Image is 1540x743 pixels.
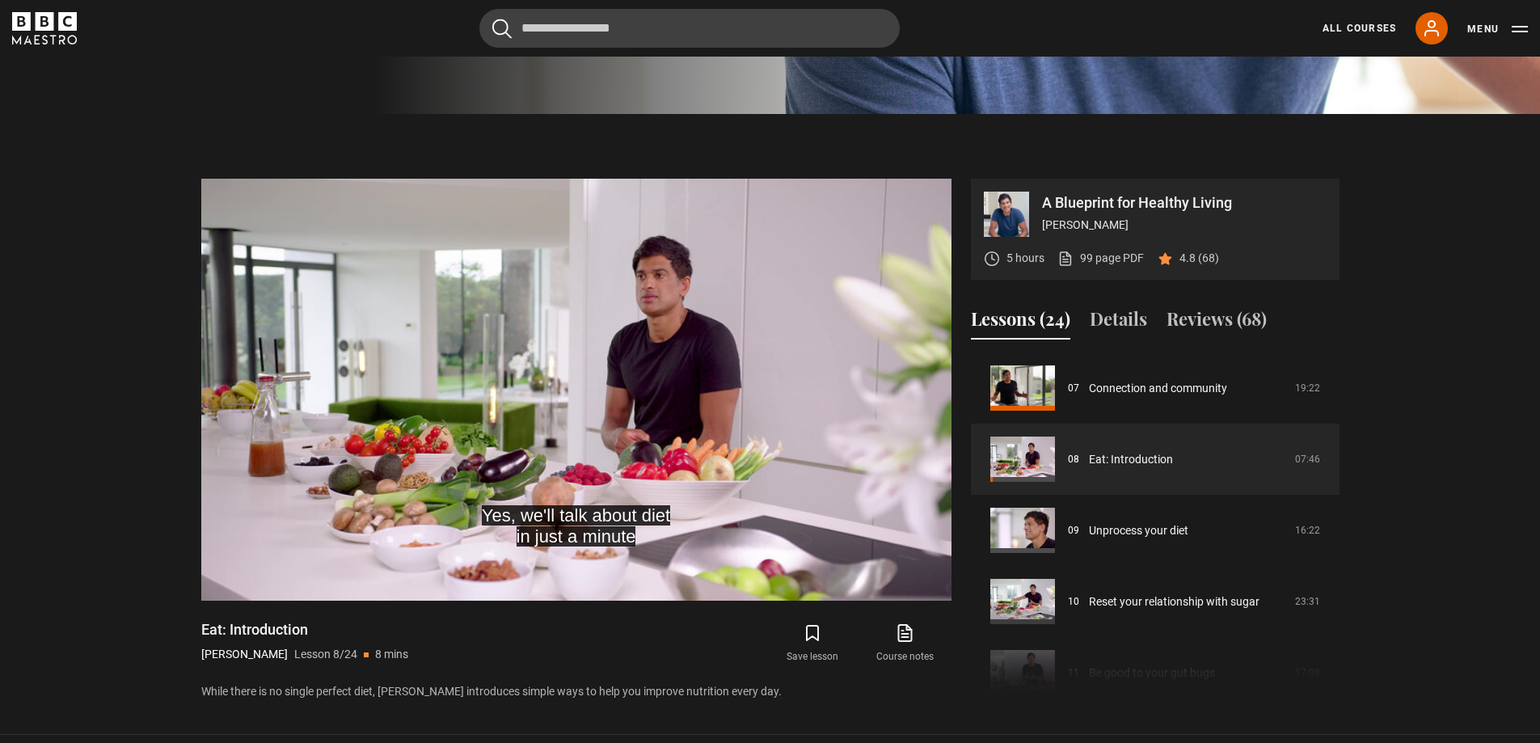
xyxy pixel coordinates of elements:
[971,306,1070,340] button: Lessons (24)
[1167,306,1267,340] button: Reviews (68)
[375,646,408,663] p: 8 mins
[1179,250,1219,267] p: 4.8 (68)
[201,683,951,700] p: While there is no single perfect diet, [PERSON_NAME] introduces simple ways to help you improve n...
[1089,593,1259,610] a: Reset your relationship with sugar
[201,646,288,663] p: [PERSON_NAME]
[12,12,77,44] svg: BBC Maestro
[1089,522,1188,539] a: Unprocess your diet
[201,179,951,601] video-js: Video Player
[294,646,357,663] p: Lesson 8/24
[1090,306,1147,340] button: Details
[1467,21,1528,37] button: Toggle navigation
[1089,380,1227,397] a: Connection and community
[1006,250,1044,267] p: 5 hours
[1323,21,1396,36] a: All Courses
[859,620,951,667] a: Course notes
[479,9,900,48] input: Search
[766,620,859,667] button: Save lesson
[201,620,408,640] h1: Eat: Introduction
[1089,451,1173,468] a: Eat: Introduction
[1042,217,1327,234] p: [PERSON_NAME]
[1057,250,1144,267] a: 99 page PDF
[1042,196,1327,210] p: A Blueprint for Healthy Living
[492,19,512,39] button: Submit the search query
